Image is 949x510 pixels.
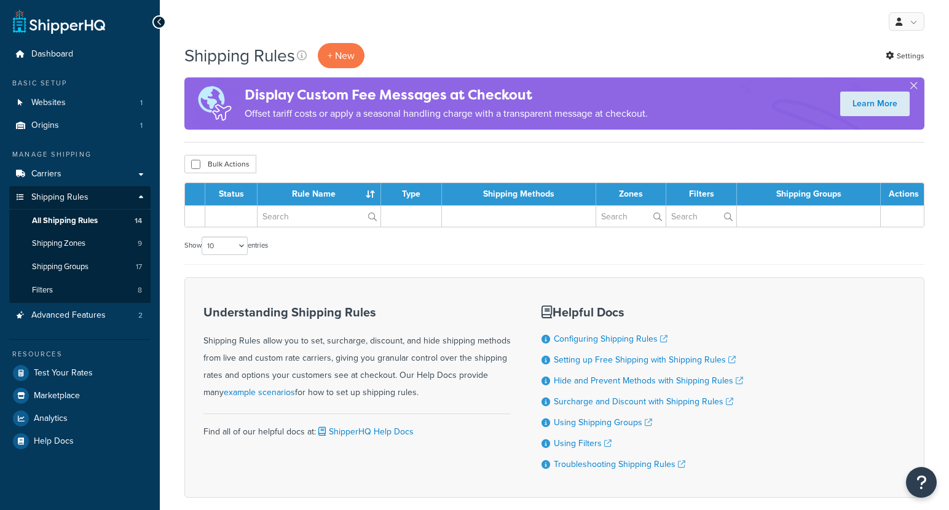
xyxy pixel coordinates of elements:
a: All Shipping Rules 14 [9,210,151,232]
a: Marketplace [9,385,151,407]
span: 1 [140,120,143,131]
a: Troubleshooting Shipping Rules [554,458,685,471]
li: Shipping Groups [9,256,151,278]
span: 2 [138,310,143,321]
div: Find all of our helpful docs at: [203,414,511,441]
a: Carriers [9,163,151,186]
a: Filters 8 [9,279,151,302]
a: Using Filters [554,437,612,450]
a: Websites 1 [9,92,151,114]
input: Search [596,206,666,227]
h3: Understanding Shipping Rules [203,305,511,319]
h4: Display Custom Fee Messages at Checkout [245,85,648,105]
a: example scenarios [224,386,295,399]
th: Zones [596,183,666,205]
li: All Shipping Rules [9,210,151,232]
div: Basic Setup [9,78,151,88]
a: Shipping Groups 17 [9,256,151,278]
button: Bulk Actions [184,155,256,173]
a: Shipping Zones 9 [9,232,151,255]
a: Shipping Rules [9,186,151,209]
a: Surcharge and Discount with Shipping Rules [554,395,733,408]
div: Resources [9,349,151,359]
a: Origins 1 [9,114,151,137]
a: Using Shipping Groups [554,416,652,429]
th: Actions [881,183,924,205]
span: Marketplace [34,391,80,401]
span: 14 [135,216,142,226]
a: Hide and Prevent Methods with Shipping Rules [554,374,743,387]
span: Shipping Groups [32,262,89,272]
a: Test Your Rates [9,362,151,384]
span: 8 [138,285,142,296]
span: Dashboard [31,49,73,60]
span: 1 [140,98,143,108]
li: Websites [9,92,151,114]
span: Carriers [31,169,61,179]
p: + New [318,43,364,68]
span: 9 [138,238,142,249]
th: Filters [666,183,737,205]
th: Shipping Groups [737,183,881,205]
span: Advanced Features [31,310,106,321]
select: Showentries [202,237,248,255]
a: Learn More [840,92,910,116]
input: Search [666,206,736,227]
span: 17 [136,262,142,272]
button: Open Resource Center [906,467,937,498]
li: Advanced Features [9,304,151,327]
span: Origins [31,120,59,131]
span: Test Your Rates [34,368,93,379]
div: Manage Shipping [9,149,151,160]
th: Status [205,183,258,205]
th: Shipping Methods [442,183,596,205]
a: Settings [886,47,924,65]
span: Shipping Zones [32,238,85,249]
img: duties-banner-06bc72dcb5fe05cb3f9472aba00be2ae8eb53ab6f0d8bb03d382ba314ac3c341.png [184,77,245,130]
label: Show entries [184,237,268,255]
input: Search [258,206,380,227]
a: ShipperHQ Help Docs [316,425,414,438]
a: Dashboard [9,43,151,66]
p: Offset tariff costs or apply a seasonal handling charge with a transparent message at checkout. [245,105,648,122]
a: Analytics [9,407,151,430]
a: Advanced Features 2 [9,304,151,327]
span: Shipping Rules [31,192,89,203]
span: Analytics [34,414,68,424]
a: Help Docs [9,430,151,452]
h1: Shipping Rules [184,44,295,68]
li: Origins [9,114,151,137]
span: Help Docs [34,436,74,447]
th: Type [381,183,442,205]
span: Filters [32,285,53,296]
li: Shipping Rules [9,186,151,303]
a: Configuring Shipping Rules [554,332,667,345]
li: Filters [9,279,151,302]
h3: Helpful Docs [541,305,743,319]
div: Shipping Rules allow you to set, surcharge, discount, and hide shipping methods from live and cus... [203,305,511,401]
th: Rule Name [258,183,381,205]
a: ShipperHQ Home [13,9,105,34]
a: Setting up Free Shipping with Shipping Rules [554,353,736,366]
span: All Shipping Rules [32,216,98,226]
span: Websites [31,98,66,108]
li: Shipping Zones [9,232,151,255]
